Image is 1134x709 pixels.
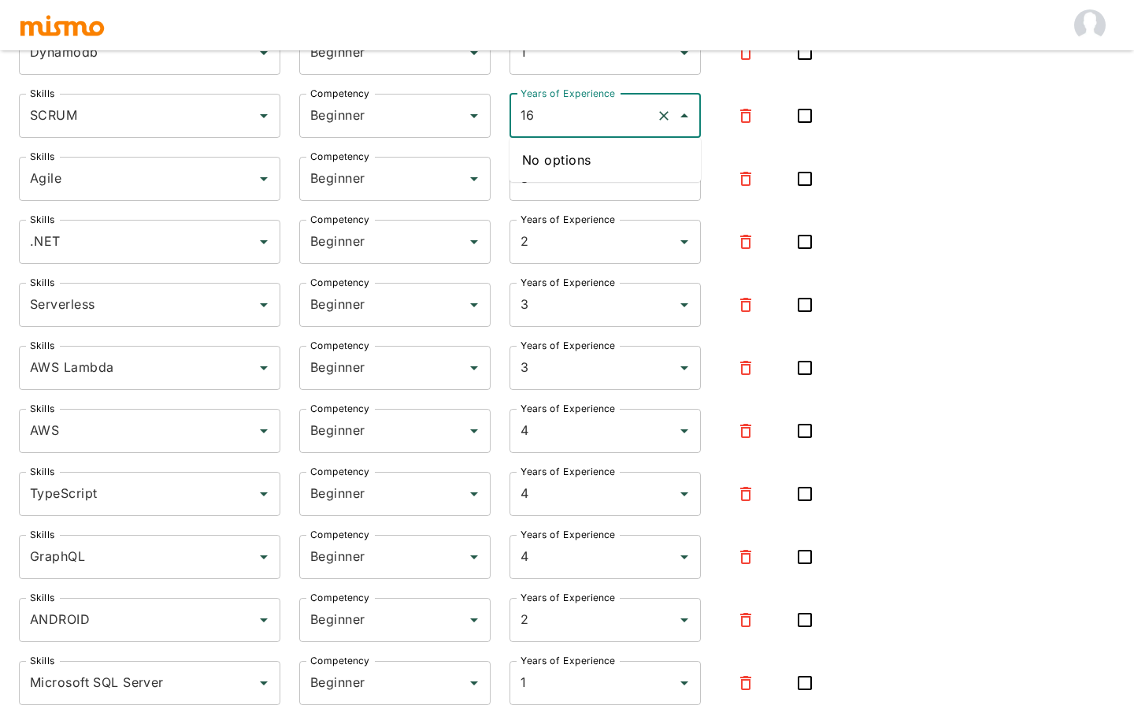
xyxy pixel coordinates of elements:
[253,105,275,127] button: Open
[673,609,695,631] button: Open
[521,87,615,100] label: Years of Experience
[30,276,54,289] label: Skills
[463,546,485,568] button: Open
[310,402,369,415] label: Competency
[253,168,275,190] button: Open
[30,339,54,352] label: Skills
[19,13,106,37] img: logo
[521,402,615,415] label: Years of Experience
[463,483,485,505] button: Open
[521,213,615,226] label: Years of Experience
[463,231,485,253] button: Open
[30,402,54,415] label: Skills
[673,105,695,127] button: Close
[463,609,485,631] button: Open
[30,465,54,478] label: Skills
[30,213,54,226] label: Skills
[521,339,615,352] label: Years of Experience
[521,528,615,541] label: Years of Experience
[30,591,54,604] label: Skills
[253,42,275,64] button: Open
[463,105,485,127] button: Open
[30,87,54,100] label: Skills
[253,294,275,316] button: Open
[673,357,695,379] button: Open
[673,483,695,505] button: Open
[510,138,701,182] div: No options
[310,87,369,100] label: Competency
[310,591,369,604] label: Competency
[310,213,369,226] label: Competency
[253,357,275,379] button: Open
[673,672,695,694] button: Open
[463,168,485,190] button: Open
[521,591,615,604] label: Years of Experience
[30,654,54,667] label: Skills
[521,465,615,478] label: Years of Experience
[463,42,485,64] button: Open
[521,276,615,289] label: Years of Experience
[310,339,369,352] label: Competency
[253,609,275,631] button: Open
[673,546,695,568] button: Open
[673,231,695,253] button: Open
[463,357,485,379] button: Open
[253,483,275,505] button: Open
[673,420,695,442] button: Open
[253,231,275,253] button: Open
[30,528,54,541] label: Skills
[463,672,485,694] button: Open
[310,465,369,478] label: Competency
[463,294,485,316] button: Open
[673,294,695,316] button: Open
[521,654,615,667] label: Years of Experience
[310,528,369,541] label: Competency
[1074,9,1106,41] img: null null
[310,276,369,289] label: Competency
[310,654,369,667] label: Competency
[253,672,275,694] button: Open
[310,150,369,163] label: Competency
[653,105,675,127] button: Clear
[30,150,54,163] label: Skills
[253,420,275,442] button: Open
[253,546,275,568] button: Open
[673,42,695,64] button: Open
[463,420,485,442] button: Open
